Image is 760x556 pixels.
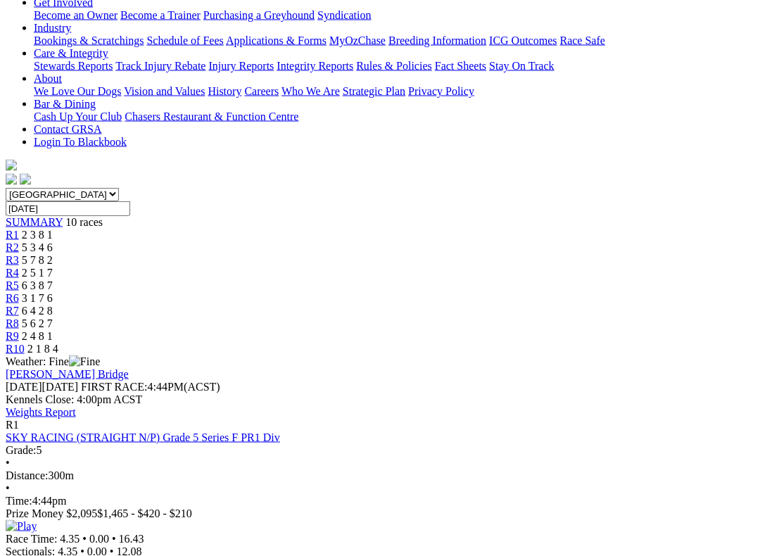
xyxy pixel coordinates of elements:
[6,279,19,291] a: R5
[115,60,205,72] a: Track Injury Rebate
[6,160,17,171] img: logo-grsa-white.png
[208,60,274,72] a: Injury Reports
[34,34,144,46] a: Bookings & Scratchings
[356,60,432,72] a: Rules & Policies
[6,201,130,216] input: Select date
[22,317,53,329] span: 5 6 2 7
[27,343,58,355] span: 2 1 8 4
[22,305,53,317] span: 6 4 2 8
[6,482,10,494] span: •
[65,216,103,228] span: 10 races
[120,9,201,21] a: Become a Trainer
[81,381,220,393] span: 4:44PM(ACST)
[22,241,53,253] span: 5 3 4 6
[6,444,754,457] div: 5
[125,110,298,122] a: Chasers Restaurant & Function Centre
[489,34,557,46] a: ICG Outcomes
[146,34,223,46] a: Schedule of Fees
[6,406,76,418] a: Weights Report
[388,34,486,46] a: Breeding Information
[34,9,754,22] div: Get Involved
[22,254,53,266] span: 5 7 8 2
[34,110,122,122] a: Cash Up Your Club
[6,469,754,482] div: 300m
[34,72,62,84] a: About
[6,216,63,228] a: SUMMARY
[60,533,80,545] span: 4.35
[124,85,205,97] a: Vision and Values
[281,85,340,97] a: Who We Are
[6,495,754,507] div: 4:44pm
[329,34,386,46] a: MyOzChase
[82,533,87,545] span: •
[317,9,371,21] a: Syndication
[6,469,48,481] span: Distance:
[559,34,604,46] a: Race Safe
[203,9,315,21] a: Purchasing a Greyhound
[34,85,754,98] div: About
[97,507,192,519] span: $1,465 - $420 - $210
[34,110,754,123] div: Bar & Dining
[277,60,353,72] a: Integrity Reports
[6,317,19,329] a: R8
[20,174,31,185] img: twitter.svg
[435,60,486,72] a: Fact Sheets
[244,85,279,97] a: Careers
[34,9,118,21] a: Become an Owner
[22,330,53,342] span: 2 4 8 1
[6,381,78,393] span: [DATE]
[226,34,327,46] a: Applications & Forms
[34,60,754,72] div: Care & Integrity
[6,368,129,380] a: [PERSON_NAME] Bridge
[6,292,19,304] a: R6
[22,267,53,279] span: 2 5 1 7
[22,279,53,291] span: 6 3 8 7
[6,419,19,431] span: R1
[208,85,241,97] a: History
[6,241,19,253] a: R2
[34,85,121,97] a: We Love Our Dogs
[343,85,405,97] a: Strategic Plan
[22,292,53,304] span: 3 1 7 6
[6,174,17,185] img: facebook.svg
[489,60,554,72] a: Stay On Track
[6,393,754,406] div: Kennels Close: 4:00pm ACST
[6,330,19,342] a: R9
[6,267,19,279] a: R4
[6,507,754,520] div: Prize Money $2,095
[6,457,10,469] span: •
[112,533,116,545] span: •
[34,34,754,47] div: Industry
[408,85,474,97] a: Privacy Policy
[34,60,113,72] a: Stewards Reports
[6,431,280,443] a: SKY RACING (STRAIGHT N/P) Grade 5 Series F PR1 Div
[6,305,19,317] a: R7
[34,22,71,34] a: Industry
[89,533,109,545] span: 0.00
[69,355,100,368] img: Fine
[6,520,37,533] img: Play
[6,343,25,355] a: R10
[34,123,101,135] a: Contact GRSA
[6,229,19,241] a: R1
[34,136,127,148] a: Login To Blackbook
[34,98,96,110] a: Bar & Dining
[119,533,144,545] span: 16.43
[6,254,19,266] a: R3
[34,47,108,59] a: Care & Integrity
[22,229,53,241] span: 2 3 8 1
[6,495,32,507] span: Time:
[81,381,147,393] span: FIRST RACE:
[6,444,37,456] span: Grade:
